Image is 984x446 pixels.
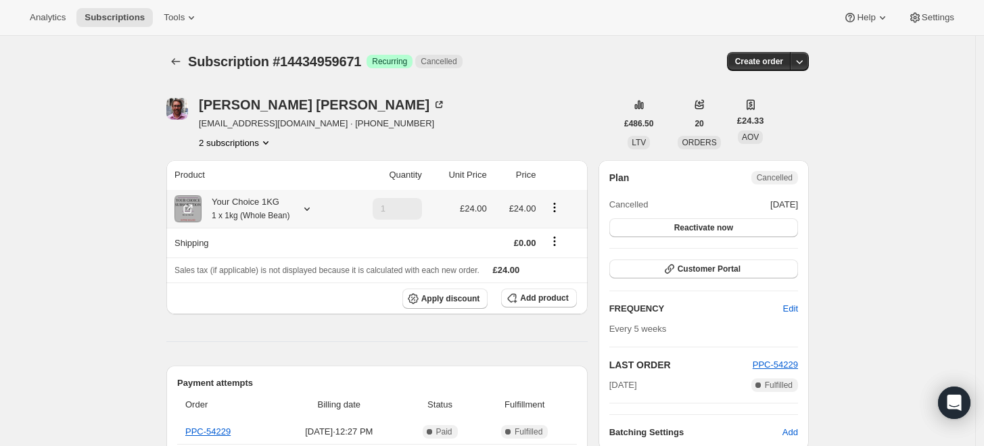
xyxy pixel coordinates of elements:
span: Billing date [279,398,399,412]
button: Edit [775,298,806,320]
button: Analytics [22,8,74,27]
button: Add product [501,289,576,307]
span: Status [407,398,472,412]
span: £0.00 [514,238,536,248]
button: Create order [727,52,791,71]
span: [DATE] · 12:27 PM [279,425,399,439]
button: Tools [156,8,206,27]
span: LTV [632,138,646,147]
button: Reactivate now [609,218,798,237]
span: AOV [742,132,759,142]
span: £24.00 [509,203,536,214]
button: Apply discount [402,289,488,309]
button: Add [774,422,806,443]
span: Subscription #14434959671 [188,54,361,69]
div: [PERSON_NAME] [PERSON_NAME] [199,98,446,111]
button: Help [835,8,897,27]
button: £486.50 [616,114,661,133]
span: Edit [783,302,798,316]
span: Cancelled [757,172,793,183]
span: Add product [520,293,568,303]
div: Open Intercom Messenger [938,387,970,419]
span: Richard Johnson [166,98,188,120]
span: ORDERS [682,138,716,147]
th: Product [166,160,345,190]
small: 1 x 1kg (Whole Bean) [212,211,289,220]
span: Tools [164,12,185,23]
span: £24.00 [493,265,520,275]
th: Quantity [345,160,425,190]
h2: Payment attempts [177,376,577,390]
button: Subscriptions [76,8,153,27]
button: Product actions [199,136,273,149]
button: Customer Portal [609,259,798,278]
span: [DATE] [609,378,637,392]
button: Subscriptions [166,52,185,71]
h2: Plan [609,171,630,184]
div: Your Choice 1KG [202,195,289,222]
span: Customer Portal [678,264,741,274]
span: 20 [695,118,703,129]
span: £24.33 [737,114,764,128]
span: Cancelled [421,56,456,67]
img: product img [174,195,202,222]
h2: LAST ORDER [609,358,753,372]
span: Recurring [372,56,407,67]
span: Cancelled [609,198,649,212]
span: Help [857,12,875,23]
a: PPC-54229 [753,360,798,370]
a: PPC-54229 [185,426,231,437]
span: Apply discount [421,293,480,304]
button: 20 [686,114,711,133]
span: Every 5 weeks [609,324,667,334]
span: Settings [922,12,954,23]
span: Reactivate now [674,222,733,233]
span: £486.50 [624,118,653,129]
span: Add [782,426,798,439]
span: Subscriptions [85,12,145,23]
span: Analytics [30,12,66,23]
span: Sales tax (if applicable) is not displayed because it is calculated with each new order. [174,266,479,275]
span: £24.00 [460,203,487,214]
th: Order [177,390,275,420]
th: Shipping [166,228,345,257]
th: Price [491,160,540,190]
button: Product actions [544,200,565,215]
span: [DATE] [770,198,798,212]
span: Create order [735,56,783,67]
span: [EMAIL_ADDRESS][DOMAIN_NAME] · [PHONE_NUMBER] [199,117,446,130]
h6: Batching Settings [609,426,782,439]
button: Settings [900,8,962,27]
th: Unit Price [426,160,491,190]
h2: FREQUENCY [609,302,783,316]
span: Fulfilled [515,426,542,437]
button: PPC-54229 [753,358,798,372]
button: Shipping actions [544,234,565,249]
span: Paid [436,426,452,437]
span: Fulfillment [481,398,569,412]
span: Fulfilled [765,380,793,391]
